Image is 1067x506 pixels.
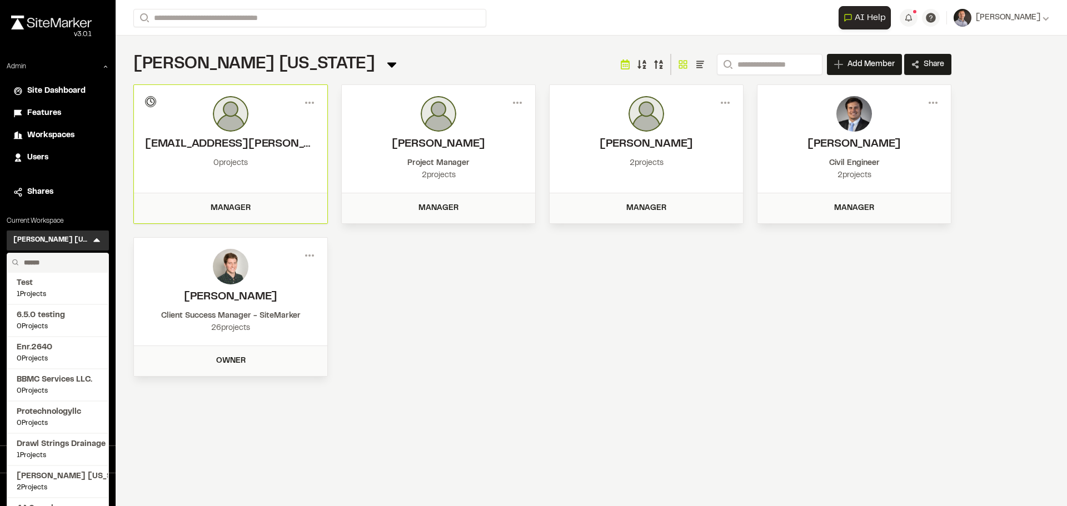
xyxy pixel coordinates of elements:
[13,235,91,246] h3: [PERSON_NAME] [US_STATE]
[17,438,99,460] a: Drawl Strings Drainage1Projects
[7,62,26,72] p: Admin
[17,342,99,354] span: Enr.2640
[13,107,102,119] a: Features
[213,96,248,132] img: user_empty.png
[769,157,940,169] div: Civil Engineer
[145,96,156,107] div: Invitation Pending...
[27,85,86,97] span: Site Dashboard
[348,202,528,214] div: Manager
[561,157,732,169] div: 2 projects
[13,186,102,198] a: Shares
[141,202,321,214] div: Manager
[421,96,456,132] img: photo
[145,289,316,305] h2: Andrew Cook
[133,57,375,72] span: [PERSON_NAME] [US_STATE]
[17,438,99,450] span: Drawl Strings Drainage
[17,483,99,493] span: 2 Projects
[769,136,940,153] h2: Zach Lacaria
[13,129,102,142] a: Workspaces
[17,386,99,396] span: 0 Projects
[924,59,944,70] span: Share
[353,136,524,153] h2: Rusty Windsor
[27,129,74,142] span: Workspaces
[7,216,109,226] p: Current Workspace
[17,374,99,386] span: BBMC Services LLC.
[353,169,524,182] div: 2 projects
[145,136,316,153] h2: zac.kannan@kimley-horn.com
[17,309,99,332] a: 6.5.0 testing0Projects
[556,202,736,214] div: Manager
[561,136,732,153] h2: Tyler Palehonki
[17,470,99,483] span: [PERSON_NAME] [US_STATE]
[145,310,316,322] div: Client Success Manager - SiteMarker
[145,157,316,169] div: 0 projects
[976,12,1040,24] span: [PERSON_NAME]
[213,249,248,284] img: photo
[17,418,99,428] span: 0 Projects
[27,186,53,198] span: Shares
[17,322,99,332] span: 0 Projects
[847,59,895,70] span: Add Member
[717,54,737,75] button: Search
[17,406,99,418] span: Protechnologyllc
[17,309,99,322] span: 6.5.0 testing
[17,470,99,493] a: [PERSON_NAME] [US_STATE]2Projects
[13,85,102,97] a: Site Dashboard
[17,354,99,364] span: 0 Projects
[17,289,99,299] span: 1 Projects
[141,355,321,367] div: Owner
[13,152,102,164] a: Users
[839,6,891,29] button: Open AI Assistant
[954,9,971,27] img: User
[17,342,99,364] a: Enr.26400Projects
[17,374,99,396] a: BBMC Services LLC.0Projects
[17,406,99,428] a: Protechnologyllc0Projects
[764,202,944,214] div: Manager
[11,29,92,39] div: Oh geez...please don't...
[145,322,316,334] div: 26 projects
[839,6,895,29] div: Open AI Assistant
[11,16,92,29] img: rebrand.png
[133,9,153,27] button: Search
[27,107,61,119] span: Features
[629,96,664,132] img: photo
[954,9,1049,27] button: [PERSON_NAME]
[27,152,48,164] span: Users
[769,169,940,182] div: 2 projects
[836,96,872,132] img: photo
[17,450,99,460] span: 1 Projects
[17,277,99,299] a: Test1Projects
[17,277,99,289] span: Test
[855,11,886,24] span: AI Help
[353,157,524,169] div: Project Manager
